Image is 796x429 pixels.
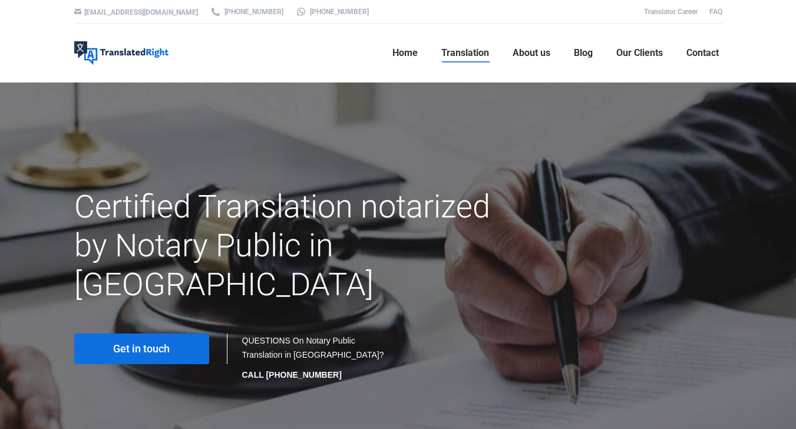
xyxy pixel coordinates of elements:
span: Our Clients [616,47,663,59]
strong: CALL [PHONE_NUMBER] [242,370,342,379]
a: [EMAIL_ADDRESS][DOMAIN_NAME] [84,8,198,16]
a: [PHONE_NUMBER] [295,6,369,17]
h1: Certified Translation notarized by Notary Public in [GEOGRAPHIC_DATA] [74,187,500,304]
img: Translated Right [74,41,169,65]
span: Blog [574,47,593,59]
a: Get in touch [74,334,209,364]
span: Contact [686,47,719,59]
a: Home [389,34,421,72]
span: Home [392,47,418,59]
a: Translator Career [644,8,698,16]
span: Get in touch [113,343,170,355]
a: [PHONE_NUMBER] [210,6,283,17]
a: About us [509,34,554,72]
span: About us [513,47,550,59]
a: Translation [438,34,493,72]
a: Blog [570,34,596,72]
span: Translation [441,47,489,59]
a: Our Clients [613,34,666,72]
a: FAQ [709,8,722,16]
div: QUESTIONS On Notary Public Translation in [GEOGRAPHIC_DATA]? [242,334,387,382]
a: Contact [683,34,722,72]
